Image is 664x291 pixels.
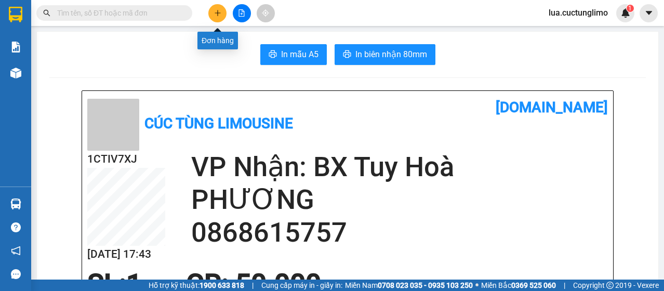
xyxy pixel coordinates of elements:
span: question-circle [11,222,21,232]
span: notification [11,246,21,256]
button: aim [257,4,275,22]
button: printerIn mẫu A5 [260,44,327,65]
b: Cúc Tùng Limousine [144,115,293,132]
span: printer [269,50,277,60]
span: Hỗ trợ kỹ thuật: [149,280,244,291]
span: ⚪️ [475,283,479,287]
span: 1 [628,5,632,12]
span: printer [343,50,351,60]
strong: 0369 525 060 [511,281,556,289]
span: message [11,269,21,279]
button: printerIn biên nhận 80mm [335,44,435,65]
img: logo-vxr [9,7,22,22]
h2: 0868615757 [191,216,608,249]
span: Miền Bắc [481,280,556,291]
strong: 1900 633 818 [200,281,244,289]
span: | [564,280,565,291]
span: In mẫu A5 [281,48,318,61]
span: Miền Nam [345,280,473,291]
span: In biên nhận 80mm [355,48,427,61]
strong: 0708 023 035 - 0935 103 250 [378,281,473,289]
img: solution-icon [10,42,21,52]
sup: 1 [627,5,634,12]
b: [DOMAIN_NAME] [496,99,608,116]
h2: VP Nhận: BX Tuy Hoà [191,151,608,183]
span: copyright [606,282,614,289]
h2: [DATE] 17:43 [87,246,165,263]
h2: PHƯƠNG [191,183,608,216]
span: plus [214,9,221,17]
span: Cung cấp máy in - giấy in: [261,280,342,291]
h2: 1CTIV7XJ [87,151,165,168]
button: plus [208,4,227,22]
span: file-add [238,9,245,17]
button: file-add [233,4,251,22]
span: search [43,9,50,17]
img: warehouse-icon [10,199,21,209]
span: aim [262,9,269,17]
span: caret-down [644,8,654,18]
img: icon-new-feature [621,8,630,18]
button: caret-down [640,4,658,22]
span: | [252,280,254,291]
img: warehouse-icon [10,68,21,78]
span: lua.cuctunglimo [540,6,616,19]
input: Tìm tên, số ĐT hoặc mã đơn [57,7,180,19]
